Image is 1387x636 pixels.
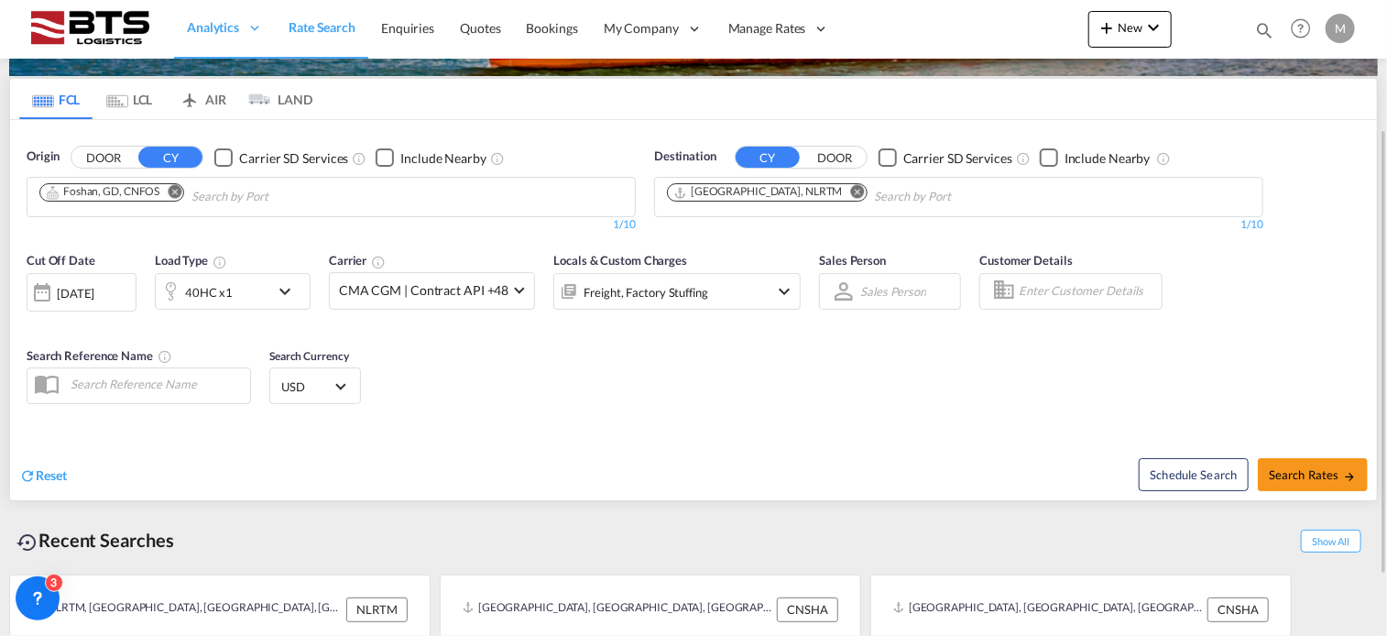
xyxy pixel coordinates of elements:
div: CNSHA, Shanghai, China, Greater China & Far East Asia, Asia Pacific [893,598,1203,621]
md-icon: icon-airplane [179,89,201,103]
md-icon: icon-information-outline [213,255,227,269]
md-chips-wrap: Chips container. Use arrow keys to select chips. [664,178,1056,212]
span: Origin [27,148,60,166]
div: CNSHA [777,598,838,621]
div: Carrier SD Services [903,149,1012,168]
span: Reset [36,467,67,483]
div: NLRTM [346,598,408,621]
span: Rate Search [289,19,355,35]
md-icon: icon-chevron-down [274,280,305,302]
span: Show All [1301,530,1361,553]
button: DOOR [803,148,867,169]
md-select: Select Currency: $ USDUnited States Dollar [279,373,351,400]
md-icon: icon-chevron-down [773,280,795,302]
span: New [1096,20,1164,35]
input: Chips input. [191,182,366,212]
span: Search Currency [269,349,349,363]
span: Carrier [329,253,386,268]
span: Bookings [527,20,578,36]
md-select: Sales Person [858,278,928,304]
div: icon-refreshReset [19,466,67,487]
md-tab-item: LCL [93,79,166,119]
div: 1/10 [654,217,1263,233]
button: Note: By default Schedule search will only considerorigin ports, destination ports and cut off da... [1139,458,1249,491]
md-tab-item: LAND [239,79,312,119]
div: OriginDOOR CY Checkbox No InkUnchecked: Search for CY (Container Yard) services for all selected ... [10,120,1377,500]
span: Search Reference Name [27,348,172,363]
div: CNSHA, Shanghai, China, Greater China & Far East Asia, Asia Pacific [463,598,772,621]
button: Remove [156,184,183,203]
md-chips-wrap: Chips container. Use arrow keys to select chips. [37,178,373,212]
span: USD [281,378,333,395]
md-icon: Unchecked: Ignores neighbouring ports when fetching rates.Checked : Includes neighbouring ports w... [1156,151,1171,166]
div: Freight Factory Stuffingicon-chevron-down [553,273,801,310]
div: 40HC x1icon-chevron-down [155,273,311,310]
span: Customer Details [979,253,1072,268]
md-icon: icon-backup-restore [16,532,38,554]
div: Press delete to remove this chip. [46,184,163,200]
span: Manage Rates [728,19,806,38]
md-icon: icon-chevron-down [1142,16,1164,38]
div: [DATE] [57,285,94,302]
div: Include Nearby [400,149,486,168]
div: 40HC x1 [185,280,233,305]
div: Carrier SD Services [239,149,348,168]
span: Quotes [460,20,500,36]
button: DOOR [71,148,136,169]
span: Search Rates [1269,467,1357,482]
md-checkbox: Checkbox No Ink [1040,148,1151,167]
span: My Company [604,19,679,38]
md-icon: Unchecked: Search for CY (Container Yard) services for all selected carriers.Checked : Search for... [352,151,366,166]
md-datepicker: Select [27,309,40,334]
div: Help [1285,13,1326,46]
md-tab-item: FCL [19,79,93,119]
span: Destination [654,148,716,166]
md-icon: Your search will be saved by the below given name [158,349,172,364]
md-tab-item: AIR [166,79,239,119]
span: Help [1285,13,1316,44]
div: NLRTM, Rotterdam, Netherlands, Western Europe, Europe [32,598,342,621]
span: Load Type [155,253,227,268]
div: Recent Searches [9,520,181,561]
img: cdcc71d0be7811ed9adfbf939d2aa0e8.png [27,8,151,49]
div: Foshan, GD, CNFOS [46,184,159,200]
button: CY [138,147,202,168]
input: Enter Customer Details [1019,278,1156,305]
input: Chips input. [875,182,1049,212]
md-icon: icon-plus 400-fg [1096,16,1118,38]
span: Sales Person [819,253,886,268]
div: Rotterdam, NLRTM [673,184,843,200]
button: CY [736,147,800,168]
div: 1/10 [27,217,636,233]
span: CMA CGM | Contract API +48 [339,281,508,300]
button: icon-plus 400-fgNewicon-chevron-down [1088,11,1172,48]
md-icon: icon-arrow-right [1344,470,1357,483]
div: M [1326,14,1355,43]
md-checkbox: Checkbox No Ink [376,148,486,167]
md-icon: icon-magnify [1254,20,1274,40]
md-checkbox: Checkbox No Ink [214,148,348,167]
div: CNSHA [1207,598,1269,621]
div: Press delete to remove this chip. [673,184,846,200]
span: Analytics [187,18,239,37]
div: [DATE] [27,273,137,312]
md-checkbox: Checkbox No Ink [879,148,1012,167]
md-icon: Unchecked: Ignores neighbouring ports when fetching rates.Checked : Includes neighbouring ports w... [490,151,505,166]
md-icon: Unchecked: Search for CY (Container Yard) services for all selected carriers.Checked : Search for... [1016,151,1031,166]
input: Search Reference Name [61,370,250,398]
div: icon-magnify [1254,20,1274,48]
md-icon: The selected Trucker/Carrierwill be displayed in the rate results If the rates are from another f... [371,255,386,269]
button: Search Ratesicon-arrow-right [1258,458,1368,491]
span: Locals & Custom Charges [553,253,687,268]
div: Freight Factory Stuffing [584,280,708,305]
div: Include Nearby [1065,149,1151,168]
button: Remove [839,184,867,203]
md-icon: icon-refresh [19,467,36,484]
span: Enquiries [381,20,434,36]
md-pagination-wrapper: Use the left and right arrow keys to navigate between tabs [19,79,312,119]
span: Cut Off Date [27,253,95,268]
